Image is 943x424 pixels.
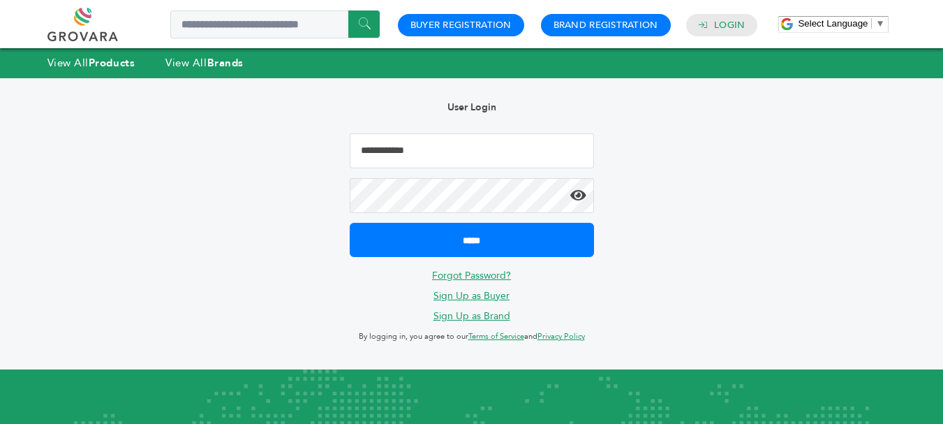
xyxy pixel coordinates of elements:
a: Sign Up as Brand [433,309,510,323]
a: Sign Up as Buyer [433,289,510,302]
input: Email Address [350,133,594,168]
strong: Brands [207,56,244,70]
a: View AllBrands [165,56,244,70]
a: Login [714,19,745,31]
span: Select Language [798,18,868,29]
a: Select Language​ [798,18,884,29]
input: Search a product or brand... [170,10,380,38]
a: Privacy Policy [537,331,585,342]
a: Brand Registration [554,19,658,31]
a: Forgot Password? [432,269,511,282]
a: Terms of Service [468,331,524,342]
span: ▼ [875,18,884,29]
b: User Login [447,101,496,114]
strong: Products [89,56,135,70]
input: Password [350,178,594,213]
p: By logging in, you agree to our and [350,328,594,345]
a: View AllProducts [47,56,135,70]
a: Buyer Registration [410,19,512,31]
span: ​ [871,18,872,29]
